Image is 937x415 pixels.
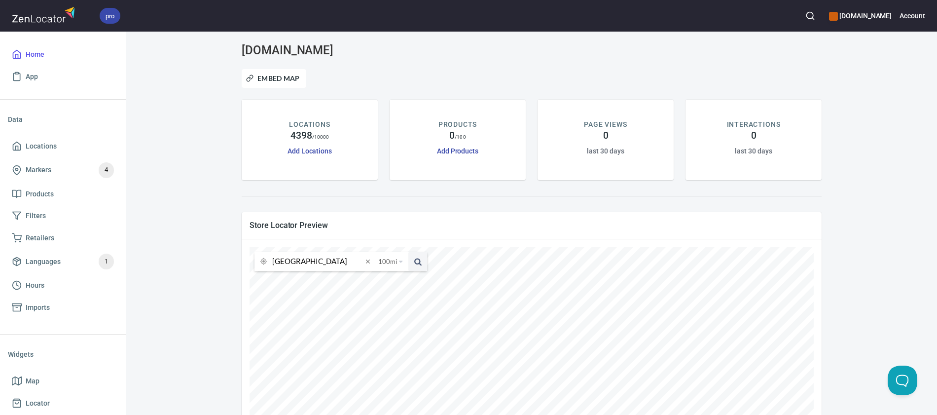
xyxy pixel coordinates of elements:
p: LOCATIONS [289,119,330,130]
h3: [DOMAIN_NAME] [242,43,427,57]
div: Manage your apps [829,5,892,27]
a: Add Products [437,147,478,155]
a: Add Locations [288,147,332,155]
span: Retailers [26,232,54,244]
button: Embed Map [242,69,306,88]
a: Markers4 [8,157,118,183]
span: Filters [26,210,46,222]
span: 100 mi [378,252,397,271]
a: Map [8,370,118,392]
span: Map [26,375,39,387]
h4: 0 [751,130,757,142]
span: Locations [26,140,57,152]
a: Languages1 [8,249,118,274]
h4: 0 [603,130,609,142]
a: Locations [8,135,118,157]
p: PAGE VIEWS [584,119,627,130]
iframe: Help Scout Beacon - Open [888,366,917,395]
p: / 10000 [312,133,329,141]
button: Search [799,5,821,27]
a: Home [8,43,118,66]
li: Data [8,108,118,131]
p: / 100 [455,133,466,141]
span: 4 [99,164,114,176]
div: pro [100,8,120,24]
span: App [26,71,38,83]
span: 1 [99,256,114,267]
a: Filters [8,205,118,227]
input: search [272,252,362,271]
span: Hours [26,279,44,292]
span: Languages [26,256,61,268]
h4: 0 [449,130,455,142]
a: Locator [8,392,118,415]
span: Locator [26,397,50,410]
h6: last 30 days [587,146,624,156]
span: Embed Map [248,73,300,84]
span: Imports [26,302,50,314]
p: INTERACTIONS [727,119,781,130]
span: Products [26,188,54,200]
a: App [8,66,118,88]
h4: 4398 [290,130,312,142]
button: color-CE600E [829,12,838,21]
a: Products [8,183,118,205]
a: Hours [8,274,118,297]
li: Widgets [8,342,118,366]
a: Retailers [8,227,118,249]
span: pro [100,11,120,21]
img: zenlocator [12,4,78,25]
h6: last 30 days [735,146,772,156]
a: Imports [8,297,118,319]
h6: Account [900,10,925,21]
span: Home [26,48,44,61]
span: Store Locator Preview [250,220,814,230]
h6: [DOMAIN_NAME] [829,10,892,21]
p: PRODUCTS [438,119,477,130]
span: Markers [26,164,51,176]
button: Account [900,5,925,27]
